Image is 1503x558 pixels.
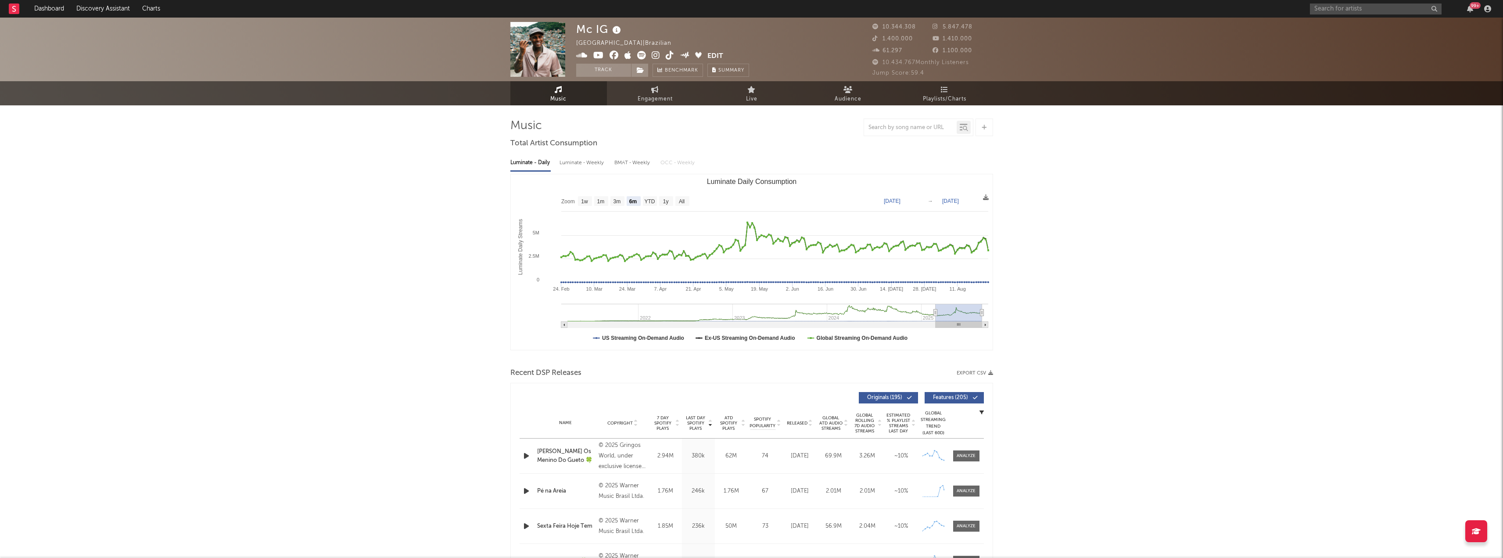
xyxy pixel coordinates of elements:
[561,198,575,205] text: Zoom
[651,415,674,431] span: 7 Day Spotify Plays
[638,94,673,104] span: Engagement
[528,253,539,259] text: 2.5M
[886,487,916,496] div: ~ 10 %
[654,286,667,292] text: 7. Apr
[933,48,972,54] span: 1.100.000
[576,64,631,77] button: Track
[750,286,768,292] text: 19. May
[746,94,757,104] span: Live
[864,124,957,131] input: Search by song name or URL
[651,487,680,496] div: 1.76M
[785,487,814,496] div: [DATE]
[717,452,746,461] div: 62M
[665,65,698,76] span: Benchmark
[684,522,713,531] div: 236k
[684,487,713,496] div: 246k
[750,487,781,496] div: 67
[597,198,604,205] text: 1m
[511,174,993,350] svg: Luminate Daily Consumption
[560,155,606,170] div: Luminate - Weekly
[864,395,905,400] span: Originals ( 195 )
[718,68,744,73] span: Summary
[1310,4,1442,14] input: Search for artists
[599,481,646,502] div: © 2025 Warner Music Brasil Ltda.
[537,420,595,426] div: Name
[602,335,684,341] text: US Streaming On-Demand Audio
[532,230,539,235] text: 5M
[704,335,795,341] text: Ex-US Streaming On-Demand Audio
[933,36,972,42] span: 1.410.000
[835,94,861,104] span: Audience
[651,522,680,531] div: 1.85M
[872,36,913,42] span: 1.400.000
[819,415,843,431] span: Global ATD Audio Streams
[684,452,713,461] div: 380k
[719,286,734,292] text: 5. May
[510,138,597,149] span: Total Artist Consumption
[957,371,993,376] button: Export CSV
[576,38,682,49] div: [GEOGRAPHIC_DATA] | Brazilian
[850,286,866,292] text: 30. Jun
[897,81,993,105] a: Playlists/Charts
[703,81,800,105] a: Live
[853,522,882,531] div: 2.04M
[949,286,965,292] text: 11. Aug
[880,286,903,292] text: 14. [DATE]
[550,94,567,104] span: Music
[537,522,595,531] a: Sexta Feira Hoje Tem
[644,198,655,205] text: YTD
[586,286,603,292] text: 10. Mar
[928,198,933,204] text: →
[537,447,595,464] a: [PERSON_NAME] Os Menino Do Gueto 🍀
[872,60,969,65] span: 10.434.767 Monthly Listeners
[517,219,524,275] text: Luminate Daily Streams
[599,440,646,472] div: © 2025 Gringos World, under exclusive license to Warner Music Brasil.
[684,415,707,431] span: Last Day Spotify Plays
[685,286,701,292] text: 21. Apr
[607,421,633,426] span: Copyright
[942,198,959,204] text: [DATE]
[886,452,916,461] div: ~ 10 %
[819,522,848,531] div: 56.9M
[886,413,911,434] span: Estimated % Playlist Streams Last Day
[872,24,916,30] span: 10.344.308
[1470,2,1481,9] div: 99 +
[913,286,936,292] text: 28. [DATE]
[925,392,984,403] button: Features(205)
[717,522,746,531] div: 50M
[816,335,908,341] text: Global Streaming On-Demand Audio
[510,81,607,105] a: Music
[576,22,623,36] div: Mc IG
[785,452,814,461] div: [DATE]
[859,392,918,403] button: Originals(195)
[663,198,668,205] text: 1y
[707,51,723,62] button: Edit
[599,516,646,537] div: © 2025 Warner Music Brasil Ltda.
[884,198,900,204] text: [DATE]
[651,452,680,461] div: 2.94M
[853,413,877,434] span: Global Rolling 7D Audio Streams
[607,81,703,105] a: Engagement
[750,522,781,531] div: 73
[653,64,703,77] a: Benchmark
[853,452,882,461] div: 3.26M
[619,286,635,292] text: 24. Mar
[853,487,882,496] div: 2.01M
[886,522,916,531] div: ~ 10 %
[581,198,588,205] text: 1w
[750,452,781,461] div: 74
[614,155,652,170] div: BMAT - Weekly
[787,421,807,426] span: Released
[920,410,947,436] div: Global Streaming Trend (Last 60D)
[933,24,972,30] span: 5.847.478
[923,94,966,104] span: Playlists/Charts
[537,487,595,496] a: Pé na Areia
[1467,5,1473,12] button: 99+
[510,155,551,170] div: Luminate - Daily
[536,277,539,282] text: 0
[510,368,581,378] span: Recent DSP Releases
[819,452,848,461] div: 69.9M
[872,48,902,54] span: 61.297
